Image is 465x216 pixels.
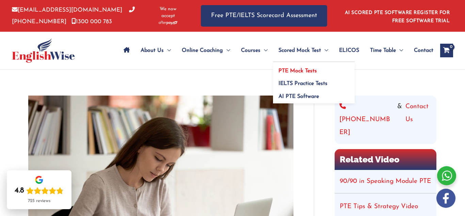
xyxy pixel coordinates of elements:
a: 90/90 in Speaking Module PTE [340,178,431,185]
nav: Site Navigation: Main Menu [118,39,433,62]
a: Free PTE/IELTS Scorecard Assessment [201,5,327,27]
span: AI PTE Software [278,94,319,99]
a: AI PTE Software [273,88,355,103]
span: Contact [414,39,433,62]
a: Online CoachingMenu Toggle [176,39,236,62]
div: Rating: 4.8 out of 5 [15,186,64,196]
a: ELICOS [334,39,365,62]
span: Menu Toggle [321,39,328,62]
a: View Shopping Cart, empty [440,44,453,57]
a: IELTS Practice Tests [273,75,355,88]
a: AI SCORED PTE SOFTWARE REGISTER FOR FREE SOFTWARE TRIAL [345,10,450,24]
a: 1300 000 783 [71,19,112,25]
span: ELICOS [339,39,359,62]
span: Scored Mock Test [278,39,321,62]
a: About UsMenu Toggle [135,39,176,62]
a: PTE Mock Tests [273,62,355,75]
span: Courses [241,39,260,62]
a: [EMAIL_ADDRESS][DOMAIN_NAME] [12,7,122,13]
a: Time TableMenu Toggle [365,39,408,62]
div: 725 reviews [28,198,50,204]
span: IELTS Practice Tests [278,81,327,86]
a: Contact Us [405,100,432,139]
span: Menu Toggle [223,39,230,62]
span: Online Coaching [182,39,223,62]
span: Menu Toggle [396,39,403,62]
span: Menu Toggle [260,39,268,62]
div: & [339,100,432,139]
a: [PHONE_NUMBER] [12,7,135,24]
span: Menu Toggle [164,39,171,62]
span: About Us [141,39,164,62]
span: Time Table [370,39,396,62]
aside: Header Widget 1 [341,5,453,27]
h2: Related Video [335,149,436,170]
a: Contact [408,39,433,62]
a: [PHONE_NUMBER] [339,100,394,139]
a: CoursesMenu Toggle [236,39,273,62]
img: cropped-ew-logo [12,38,75,63]
span: We now accept [153,6,184,19]
img: white-facebook.png [436,189,455,208]
span: PTE Mock Tests [278,68,317,74]
a: PTE Tips & Strategy Video [340,203,418,210]
div: 4.8 [15,186,24,196]
a: Scored Mock TestMenu Toggle [273,39,334,62]
img: Afterpay-Logo [159,21,177,25]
